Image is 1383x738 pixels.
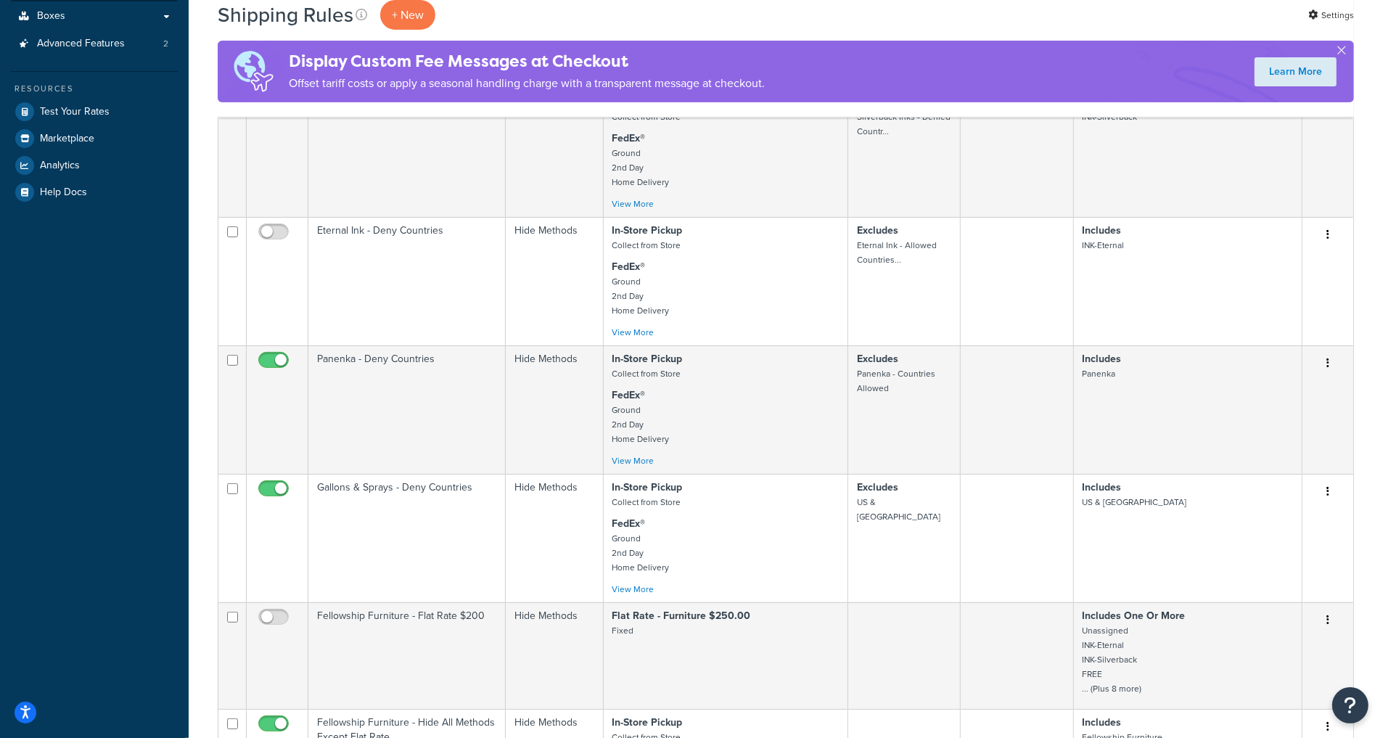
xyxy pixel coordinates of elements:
span: 2 [163,38,168,50]
small: US & [GEOGRAPHIC_DATA] [857,496,940,523]
strong: Excludes [857,223,898,238]
small: Panenka - Countries Allowed [857,367,935,395]
a: Learn More [1255,57,1337,86]
small: Silverback Inks - Denied Countr... [857,110,951,138]
small: Ground 2nd Day Home Delivery [612,147,670,189]
strong: Includes [1083,480,1122,495]
strong: Includes [1083,351,1122,366]
strong: In-Store Pickup [612,480,683,495]
td: Silverback Ink - Deny Countries [308,89,506,217]
a: Boxes [11,3,178,30]
td: Hide Methods [506,217,604,345]
strong: Excludes [857,480,898,495]
p: Offset tariff costs or apply a seasonal handling charge with a transparent message at checkout. [289,73,765,94]
strong: FedEx® [612,516,646,531]
td: Hide Methods [506,89,604,217]
a: View More [612,454,654,467]
small: Ground 2nd Day Home Delivery [612,532,670,574]
strong: Includes One Or More [1083,608,1186,623]
small: Fixed [612,624,634,637]
span: Boxes [37,10,65,22]
a: Analytics [11,152,178,179]
strong: Excludes [857,351,898,366]
span: Marketplace [40,133,94,145]
small: Collect from Store [612,239,681,252]
img: duties-banner-06bc72dcb5fe05cb3f9472aba00be2ae8eb53ab6f0d8bb03d382ba314ac3c341.png [218,41,289,102]
a: Advanced Features 2 [11,30,178,57]
small: Unassigned INK-Eternal INK-Silverback FREE ... (Plus 8 more) [1083,624,1142,695]
strong: In-Store Pickup [612,223,683,238]
a: View More [612,326,654,339]
small: Collect from Store [612,496,681,509]
small: Eternal Ink - Allowed Countries... [857,239,937,266]
td: Panenka - Deny Countries [308,345,506,474]
small: Panenka [1083,367,1116,380]
small: INK-Eternal [1083,239,1125,252]
small: Collect from Store [612,367,681,380]
div: Resources [11,83,178,95]
small: Ground 2nd Day Home Delivery [612,275,670,317]
small: US & [GEOGRAPHIC_DATA] [1083,496,1187,509]
span: Test Your Rates [40,106,110,118]
td: Hide Methods [506,474,604,602]
small: Ground 2nd Day Home Delivery [612,403,670,446]
a: Marketplace [11,126,178,152]
span: Analytics [40,160,80,172]
button: Open Resource Center [1332,687,1368,723]
td: Eternal Ink - Deny Countries [308,217,506,345]
strong: In-Store Pickup [612,715,683,730]
strong: FedEx® [612,131,646,146]
td: Hide Methods [506,602,604,709]
a: Settings [1308,5,1354,25]
li: Advanced Features [11,30,178,57]
strong: FedEx® [612,259,646,274]
a: View More [612,583,654,596]
strong: FedEx® [612,388,646,403]
strong: Flat Rate - Furniture $250.00 [612,608,751,623]
a: View More [612,197,654,210]
span: Advanced Features [37,38,125,50]
a: Test Your Rates [11,99,178,125]
td: Hide Methods [506,345,604,474]
strong: Includes [1083,223,1122,238]
span: Help Docs [40,186,87,199]
strong: In-Store Pickup [612,351,683,366]
h1: Shipping Rules [218,1,353,29]
td: Fellowship Furniture - Flat Rate $200 [308,602,506,709]
h4: Display Custom Fee Messages at Checkout [289,49,765,73]
td: Gallons & Sprays - Deny Countries [308,474,506,602]
a: Help Docs [11,179,178,205]
strong: Includes [1083,715,1122,730]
